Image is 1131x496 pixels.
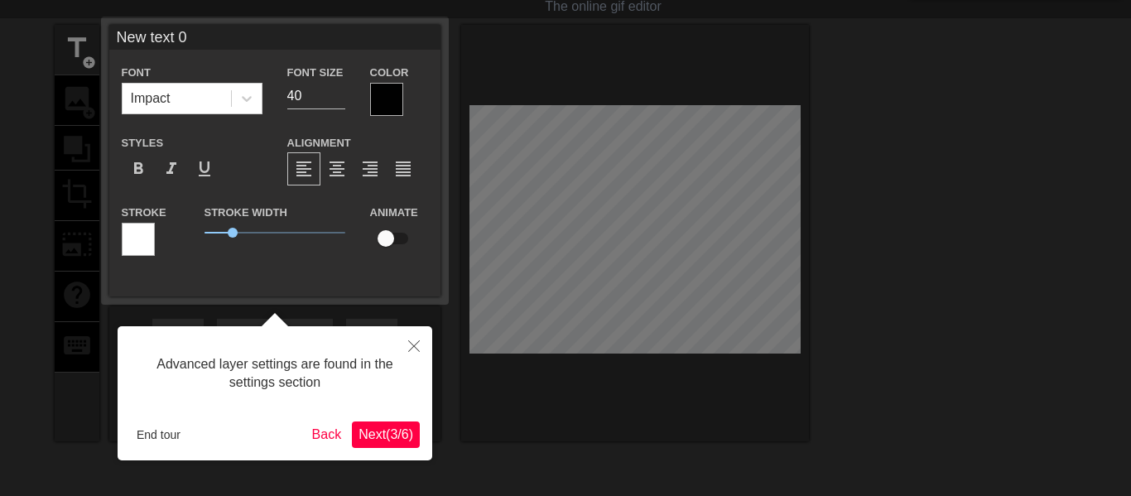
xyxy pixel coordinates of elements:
button: Close [396,326,432,364]
button: Back [306,421,349,448]
div: Advanced layer settings are found in the settings section [130,339,420,409]
button: Next [352,421,420,448]
button: End tour [130,422,187,447]
span: Next ( 3 / 6 ) [359,427,413,441]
